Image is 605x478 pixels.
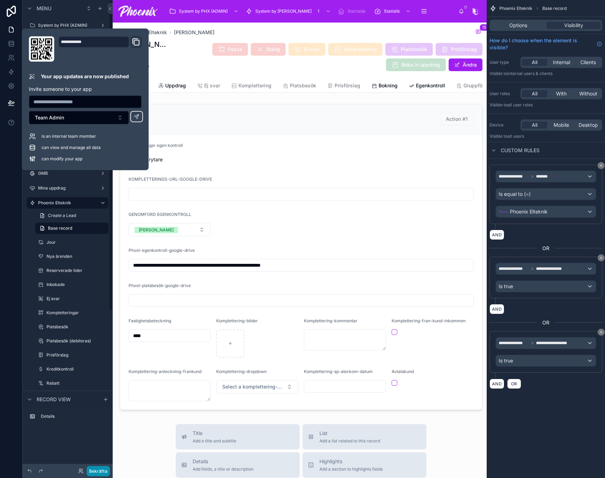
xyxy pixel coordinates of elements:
[29,86,142,93] p: Invite someone to your app
[499,357,513,364] span: Is true
[197,79,220,93] a: Ej svar
[35,223,108,234] a: Base record
[319,466,383,472] span: Add a section to highlights fields
[58,36,142,62] div: Domain and Custom Link
[176,424,300,449] button: TitleAdd a title and subtitle
[35,265,108,276] a: Reserverade tider
[193,466,254,472] span: Add fields, a title or description
[158,79,186,93] a: Uppdrag
[579,122,598,129] span: Desktop
[510,208,548,215] span: Phoenix Elteknik
[348,8,366,14] span: Startsida
[532,90,537,97] span: All
[46,254,107,259] label: Nya ärenden
[179,8,228,14] span: System by PHX (ADMIN)
[489,102,602,108] p: Visible to
[489,379,504,389] button: AND
[46,310,107,316] label: Kompletteringar
[554,122,569,129] span: Mobile
[42,156,82,162] span: can modify your app
[167,5,242,18] a: System by PHX (ADMIN)
[41,414,106,419] label: Details
[243,5,334,18] a: System by [PERSON_NAME]1
[35,251,108,262] a: Nya ärenden
[27,20,108,31] a: System by PHX (ADMIN)
[532,59,537,66] span: All
[42,134,96,139] span: is an internal team member
[489,122,518,128] label: Device
[409,79,445,93] a: Egenkontroll
[489,60,518,65] label: User type
[532,122,537,129] span: All
[283,79,316,93] a: Platsbesök
[46,296,107,302] label: Ej svar
[37,396,71,403] span: Record view
[204,82,220,89] span: Ej svar
[336,5,370,18] a: Startsida
[507,102,533,107] span: All user roles
[501,147,539,154] span: Custom rules
[449,58,482,71] button: Ändra
[384,8,400,14] span: Statistik
[580,59,596,66] span: Clients
[489,37,594,51] span: How do I choose when the element is visible?
[564,22,583,29] span: Visibility
[35,114,64,121] span: Team Admin
[507,379,521,389] button: OR
[176,452,300,478] button: DetailsAdd fields, a title or description
[35,378,108,389] a: Rabatt
[231,79,272,93] a: Komplettering
[302,452,426,478] button: HighlightsAdd a section to highlights fields
[38,170,97,176] label: GMB
[193,430,236,437] span: Title
[46,240,107,245] label: Jour
[46,366,107,372] label: Kreditkontroll
[255,8,312,14] span: System by [PERSON_NAME]
[38,185,97,191] label: Mina uppdrag
[46,352,107,358] label: Prisförslag
[35,321,108,333] a: Platsbesök
[302,424,426,449] button: ListAdd a list related to this record
[163,4,459,19] div: scrollable content
[509,22,527,29] span: Options
[319,430,380,437] span: List
[118,6,158,17] img: App logo
[48,213,76,218] span: Create a Lead
[35,210,108,221] a: Create a Lead
[27,168,108,179] a: GMB
[542,245,549,252] span: OR
[489,71,602,76] p: Visible to
[542,6,567,11] span: Base record
[35,307,108,318] a: Kompletteringar
[319,438,380,444] span: Add a list related to this record
[87,466,110,476] button: Bekräfta
[35,237,108,248] a: Jour
[456,79,505,93] a: Gruppförteckning
[38,23,97,28] label: System by PHX (ADMIN)
[314,7,323,15] div: 1
[495,188,596,200] button: Is equal to (=)
[42,145,101,150] span: can view and manage all data
[27,197,108,209] a: Phoenix Elteknik
[46,282,107,287] label: Inbokade
[319,458,383,465] span: Highlights
[510,381,519,386] span: OR
[495,280,596,292] button: Is true
[499,6,532,11] span: Phoenix Elteknik
[174,29,214,36] span: [PERSON_NAME]
[463,82,505,89] span: Gruppförteckning
[495,206,596,218] button: Phoenix Elteknik
[48,225,72,231] span: Base record
[489,134,602,139] p: Visible to
[35,293,108,304] a: Ej svar
[480,24,489,31] span: 15
[495,355,596,367] button: Is true
[379,82,398,89] span: Bokning
[579,90,597,97] span: Without
[372,5,414,18] a: Statistik
[37,5,51,12] span: Menu
[46,268,107,273] label: Reserverade tider
[507,134,524,139] span: all users
[35,349,108,361] a: Prisförslag
[46,380,107,386] label: Rabatt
